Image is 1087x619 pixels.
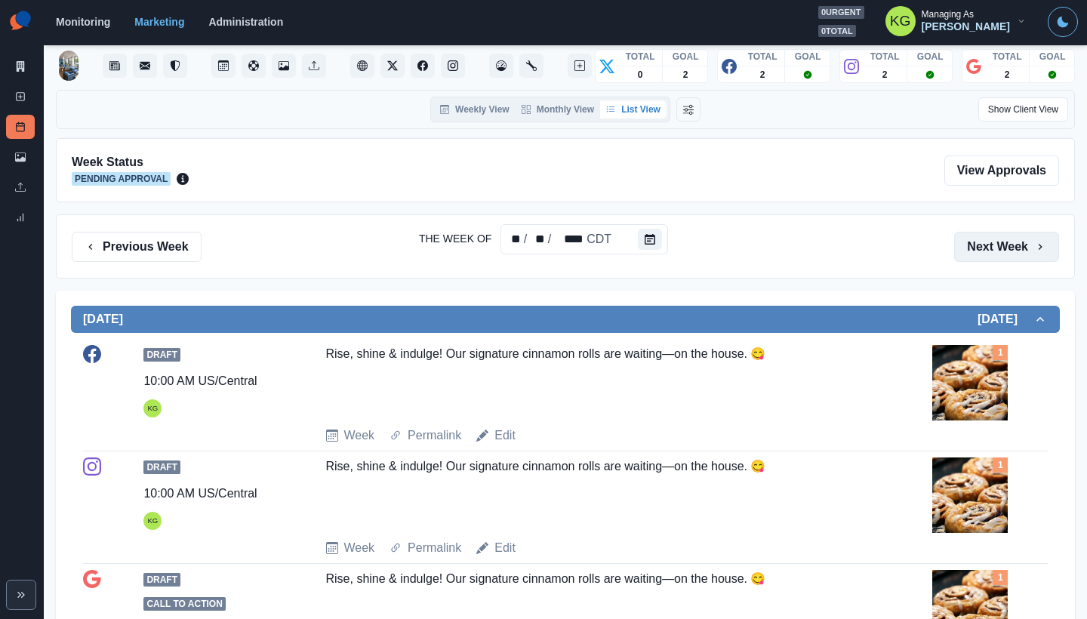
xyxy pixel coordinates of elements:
[818,6,864,19] span: 0 urgent
[133,54,157,78] button: Messages
[72,232,202,262] button: Previous Week
[143,597,225,611] span: Call to Action
[522,230,528,248] div: /
[748,50,778,63] p: TOTAL
[600,100,667,119] button: List View
[326,457,866,527] div: Rise, shine & indulge! Our signature cinnamon rolls are waiting—on the house. 😋
[59,51,79,81] img: 474870535711579
[56,16,110,28] a: Monitoring
[673,50,699,63] p: GOAL
[143,485,257,503] div: 10:00 AM US/Central
[103,54,127,78] button: Stream
[147,512,158,530] div: Katrina Gallardo
[683,68,688,82] p: 2
[494,539,516,557] a: Edit
[163,54,187,78] button: Reviews
[302,54,326,78] button: Uploads
[585,230,613,248] div: The Week Of
[993,570,1008,585] div: Total Media Attached
[326,345,866,414] div: Rise, shine & indulge! Our signature cinnamon rolls are waiting—on the house. 😋
[72,172,171,186] span: Pending Approval
[638,68,643,82] p: 0
[419,231,491,247] label: The Week Of
[344,427,375,445] a: Week
[6,54,35,79] a: Marketing Summary
[242,54,266,78] button: Content Pool
[873,6,1039,36] button: Managing As[PERSON_NAME]
[143,372,257,390] div: 10:00 AM US/Central
[547,230,553,248] div: /
[72,155,189,169] h2: Week Status
[676,97,701,122] button: Change View Order
[978,312,1033,326] h2: [DATE]
[1039,50,1066,63] p: GOAL
[211,54,236,78] button: Post Schedule
[6,580,36,610] button: Expand
[489,54,513,78] button: Dashboard
[344,539,375,557] a: Week
[993,457,1008,473] div: Total Media Attached
[147,399,158,417] div: Katrina Gallardo
[760,68,765,82] p: 2
[1005,68,1010,82] p: 2
[528,230,547,248] div: The Week Of
[411,54,435,78] button: Facebook
[272,54,296,78] button: Media Library
[553,230,585,248] div: The Week Of
[932,345,1008,420] img: cds6wq8zndtbxp7q9bps
[6,115,35,139] a: Post Schedule
[882,68,888,82] p: 2
[917,50,944,63] p: GOAL
[208,16,283,28] a: Administration
[504,230,522,248] div: The Week Of
[626,50,655,63] p: TOTAL
[143,460,180,474] span: Draft
[954,232,1059,262] button: Next Week
[504,230,613,248] div: Date
[922,9,974,20] div: Managing As
[890,3,911,39] div: Katrina Gallardo
[71,306,1060,333] button: [DATE][DATE]
[380,54,405,78] button: Twitter
[516,100,600,119] button: Monthly View
[1048,7,1078,37] button: Toggle Mode
[6,85,35,109] a: New Post
[922,20,1010,33] div: [PERSON_NAME]
[500,224,668,254] div: The Week Of
[944,156,1059,186] a: View Approvals
[350,54,374,78] button: Client Website
[134,16,184,28] a: Marketing
[83,312,123,326] h2: [DATE]
[6,205,35,229] a: Review Summary
[6,145,35,169] a: Media Library
[519,54,543,78] button: Administration
[993,50,1022,63] p: TOTAL
[6,175,35,199] a: Uploads
[434,100,516,119] button: Weekly View
[638,229,662,250] button: The Week Of
[932,457,1008,533] img: cds6wq8zndtbxp7q9bps
[143,573,180,587] span: Draft
[494,427,516,445] a: Edit
[978,97,1068,122] button: Show Client View
[568,54,592,78] button: Create New Post
[408,539,461,557] a: Permalink
[818,25,856,38] span: 0 total
[441,54,465,78] button: Instagram
[993,345,1008,360] div: Total Media Attached
[870,50,900,63] p: TOTAL
[408,427,461,445] a: Permalink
